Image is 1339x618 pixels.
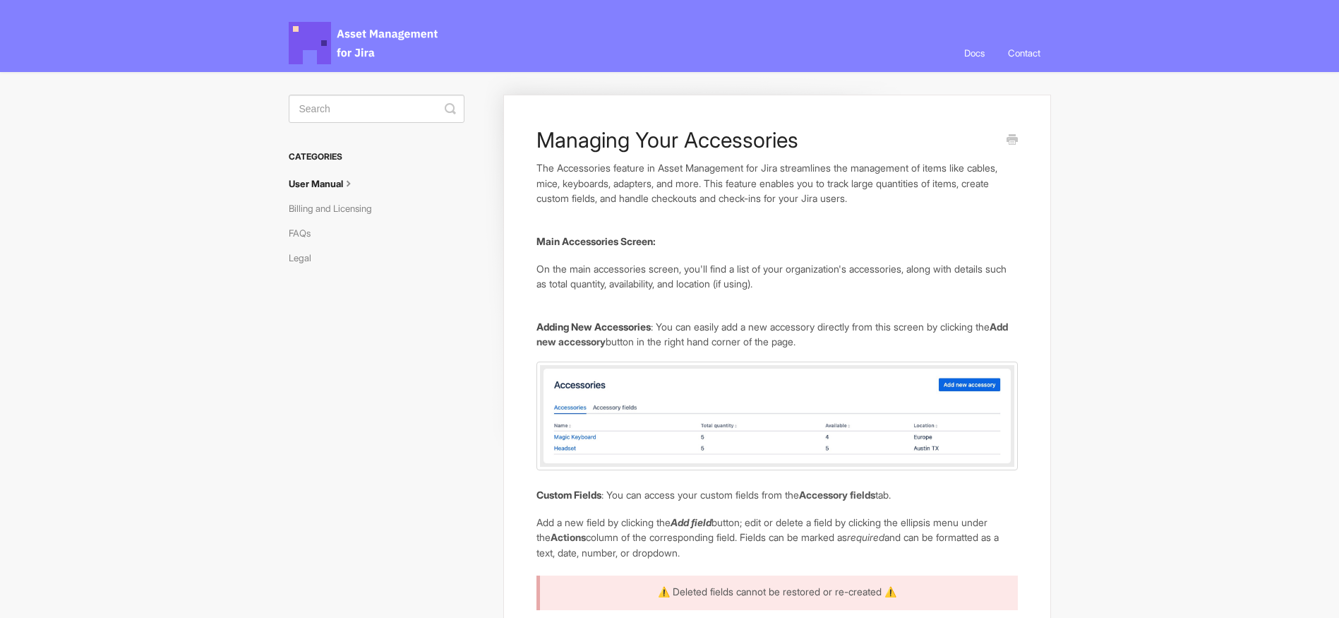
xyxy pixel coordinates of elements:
[289,222,321,244] a: FAQs
[536,261,1017,292] p: On the main accessories screen, you'll find a list of your organization's accessories, along with...
[289,197,383,220] a: Billing and Licensing
[847,531,884,543] i: required
[536,489,601,501] strong: Custom Fields
[799,489,875,501] b: Accessory fields
[554,584,999,600] p: ⚠️ Deleted fields cannot be restored or re-created ⚠️
[536,160,1017,206] p: The Accessories feature in Asset Management for Jira streamlines the management of items like cab...
[536,127,996,153] h1: Managing Your Accessories
[536,319,1017,350] p: : You can easily add a new accessory directly from this screen by clicking the button in the righ...
[289,246,322,269] a: Legal
[289,172,366,195] a: User Manual
[997,34,1051,72] a: Contact
[289,144,464,170] h3: Categories
[289,95,464,123] input: Search
[954,34,995,72] a: Docs
[671,516,711,528] b: Add field
[1007,133,1018,148] a: Print this Article
[536,321,651,333] strong: Adding New Accessories
[536,362,1017,470] img: file-8xbHTi972B.jpg
[536,235,656,247] strong: Main Accessories Screen:
[536,515,1017,561] p: Add a new field by clicking the button; edit or delete a field by clicking the ellipsis menu unde...
[289,22,440,64] span: Asset Management for Jira Docs
[551,531,586,543] b: Actions
[536,487,1017,503] p: : You can access your custom fields from the tab.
